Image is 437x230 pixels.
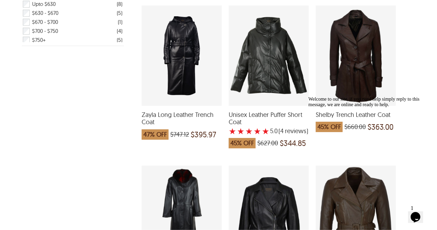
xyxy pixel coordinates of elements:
[117,27,122,35] div: ( 4 )
[22,36,122,45] div: Filter $750+ Women Leather Coats & Blazers
[142,129,169,140] span: 47% OFF
[22,18,122,27] div: Filter $670 - $700 Women Leather Coats & Blazers
[3,3,114,13] span: Welcome to our site, if you need help simply reply to this message, we are online and ready to help.
[254,128,261,135] label: 4 rating
[229,138,256,148] span: 45% OFF
[278,128,308,135] span: )
[278,128,284,135] span: (4
[118,18,122,26] div: ( 1 )
[32,27,58,36] span: $700 - $750
[170,131,189,138] span: $747.12
[229,111,309,126] span: Unisex Leather Puffer Short Coat
[270,128,278,135] label: 5.0
[408,202,430,223] iframe: chat widget
[229,101,309,152] a: Unisex Leather Puffer Short Coat with a 5 Star Rating 4 Product Review which was at a price of $6...
[32,9,58,18] span: $630 - $670
[142,101,222,143] a: Zayla Long Leather Trench Coat which was at a price of $747.12, now after discount the price is
[306,94,430,199] iframe: chat widget
[257,140,278,147] span: $627.00
[3,3,127,14] div: Welcome to our site, if you need help simply reply to this message, we are online and ready to help.
[280,140,306,147] span: $344.85
[22,27,122,36] div: Filter $700 - $750 Women Leather Coats & Blazers
[229,128,236,135] label: 1 rating
[32,18,58,27] span: $670 - $700
[191,131,216,138] span: $395.97
[22,9,122,18] div: Filter $630 - $670 Women Leather Coats & Blazers
[284,128,306,135] span: reviews
[117,9,122,17] div: ( 5 )
[142,111,222,126] span: Zayla Long Leather Trench Coat
[237,128,245,135] label: 2 rating
[32,36,46,45] span: $750+
[245,128,253,135] label: 3 rating
[117,36,122,44] div: ( 5 )
[262,128,269,135] label: 5 rating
